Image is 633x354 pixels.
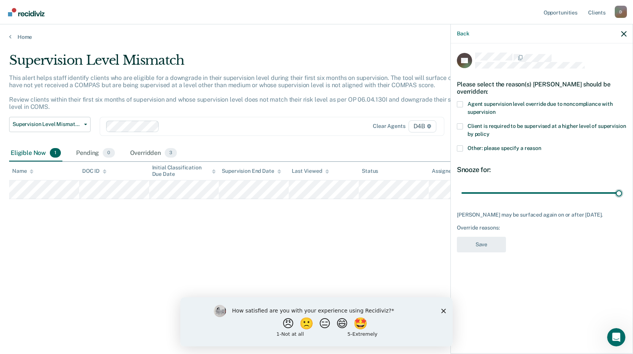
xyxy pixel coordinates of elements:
[180,297,453,346] iframe: Survey by Kim from Recidiviz
[457,212,627,218] div: [PERSON_NAME] may be surfaced again on or after [DATE].
[292,168,329,174] div: Last Viewed
[468,101,613,115] span: Agent supervision level override due to noncompliance with supervision
[75,145,116,162] div: Pending
[362,168,378,174] div: Status
[457,237,506,252] button: Save
[129,145,179,162] div: Overridden
[9,145,62,162] div: Eligible Now
[457,75,627,101] div: Please select the reason(s) [PERSON_NAME] should be overridden:
[82,168,107,174] div: DOC ID
[152,164,216,177] div: Initial Classification Due Date
[165,148,177,158] span: 3
[373,123,405,129] div: Clear agents
[615,6,627,18] button: Profile dropdown button
[9,53,484,74] div: Supervision Level Mismatch
[615,6,627,18] div: D
[457,166,627,174] div: Snooze for:
[607,328,625,346] iframe: Intercom live chat
[468,123,626,137] span: Client is required to be supervised at a higher level of supervision by policy
[13,121,81,128] span: Supervision Level Mismatch
[8,8,45,16] img: Recidiviz
[409,120,436,132] span: D4B
[222,168,281,174] div: Supervision End Date
[457,225,627,231] div: Override reasons:
[9,33,624,40] a: Home
[103,148,115,158] span: 0
[457,30,469,37] button: Back
[12,168,33,174] div: Name
[432,168,468,174] div: Assigned to
[9,74,479,111] p: This alert helps staff identify clients who are eligible for a downgrade in their supervision lev...
[50,148,61,158] span: 1
[468,145,541,151] span: Other: please specify a reason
